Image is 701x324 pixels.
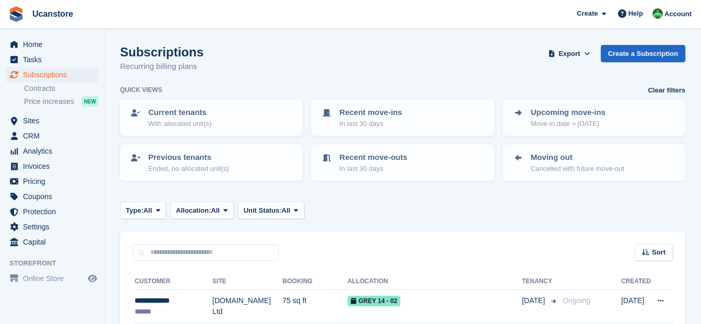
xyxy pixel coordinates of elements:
span: All [144,205,152,216]
span: Storefront [9,258,104,269]
a: menu [5,219,99,234]
span: Type: [126,205,144,216]
a: menu [5,204,99,219]
span: Export [559,49,580,59]
span: Help [628,8,643,19]
span: Coupons [23,189,86,204]
a: Upcoming move-ins Move-in date > [DATE] [504,100,684,135]
span: Create [577,8,598,19]
a: menu [5,129,99,143]
a: menu [5,189,99,204]
button: Allocation: All [170,202,234,219]
span: Tasks [23,52,86,67]
th: Site [212,273,282,290]
img: Leanne Tythcott [652,8,663,19]
a: menu [5,144,99,158]
p: Recent move-ins [339,107,402,119]
span: Pricing [23,174,86,189]
p: Move-in date > [DATE] [531,119,605,129]
th: Allocation [348,273,522,290]
a: menu [5,235,99,249]
td: 75 sq ft [282,290,347,323]
h6: Quick views [120,85,162,95]
img: stora-icon-8386f47178a22dfd0bd8f6a31ec36ba5ce8667c1dd55bd0f319d3a0aa187defe.svg [8,6,24,22]
p: Ended, no allocated unit(s) [148,164,229,174]
a: Clear filters [648,85,685,96]
a: menu [5,37,99,52]
button: Export [546,45,592,62]
a: Create a Subscription [601,45,685,62]
th: Tenancy [522,273,559,290]
th: Customer [133,273,212,290]
span: All [282,205,291,216]
span: Invoices [23,159,86,173]
a: Moving out Cancelled with future move-out [504,145,684,180]
a: Recent move-ins In last 30 days [312,100,493,135]
p: Previous tenants [148,152,229,164]
span: Online Store [23,271,86,286]
a: menu [5,113,99,128]
span: Capital [23,235,86,249]
a: Previous tenants Ended, no allocated unit(s) [121,145,302,180]
span: Analytics [23,144,86,158]
a: Recent move-outs In last 30 days [312,145,493,180]
span: Sites [23,113,86,128]
p: With allocated unit(s) [148,119,211,129]
span: Ongoing [563,296,590,305]
th: Created [621,273,651,290]
th: Booking [282,273,347,290]
a: menu [5,271,99,286]
h1: Subscriptions [120,45,204,59]
span: Sort [652,247,666,258]
span: Unit Status: [244,205,282,216]
a: Contracts [24,84,99,94]
span: CRM [23,129,86,143]
a: Ucanstore [28,5,77,22]
span: Allocation: [176,205,211,216]
a: Preview store [86,272,99,285]
span: Price increases [24,97,74,107]
p: In last 30 days [339,119,402,129]
span: Grey 14 - 02 [348,296,400,306]
span: Home [23,37,86,52]
span: [DATE] [522,295,547,306]
span: All [211,205,220,216]
span: Subscriptions [23,67,86,82]
span: Account [664,9,692,19]
span: Protection [23,204,86,219]
p: Cancelled with future move-out [531,164,624,174]
td: [DOMAIN_NAME] Ltd [212,290,282,323]
span: Settings [23,219,86,234]
button: Type: All [120,202,166,219]
a: menu [5,52,99,67]
p: Current tenants [148,107,211,119]
p: In last 30 days [339,164,407,174]
div: NEW [81,96,99,107]
p: Recurring billing plans [120,61,204,73]
a: Current tenants With allocated unit(s) [121,100,302,135]
td: [DATE] [621,290,651,323]
p: Moving out [531,152,624,164]
button: Unit Status: All [238,202,304,219]
a: menu [5,67,99,82]
a: Price increases NEW [24,96,99,107]
p: Recent move-outs [339,152,407,164]
a: menu [5,159,99,173]
a: menu [5,174,99,189]
p: Upcoming move-ins [531,107,605,119]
